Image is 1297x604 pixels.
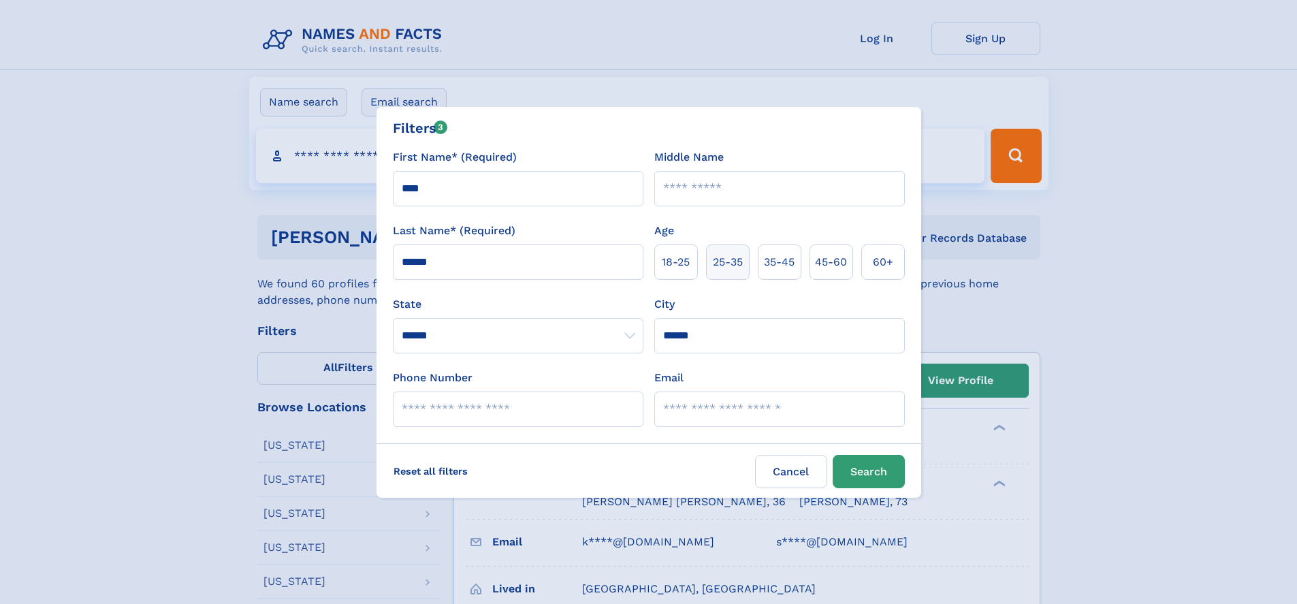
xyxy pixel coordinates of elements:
[654,296,675,313] label: City
[654,223,674,239] label: Age
[654,149,724,165] label: Middle Name
[764,254,795,270] span: 35‑45
[662,254,690,270] span: 18‑25
[755,455,827,488] label: Cancel
[393,149,517,165] label: First Name* (Required)
[713,254,743,270] span: 25‑35
[654,370,684,386] label: Email
[815,254,847,270] span: 45‑60
[393,118,448,138] div: Filters
[393,370,473,386] label: Phone Number
[873,254,893,270] span: 60+
[393,296,643,313] label: State
[393,223,515,239] label: Last Name* (Required)
[833,455,905,488] button: Search
[385,455,477,488] label: Reset all filters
